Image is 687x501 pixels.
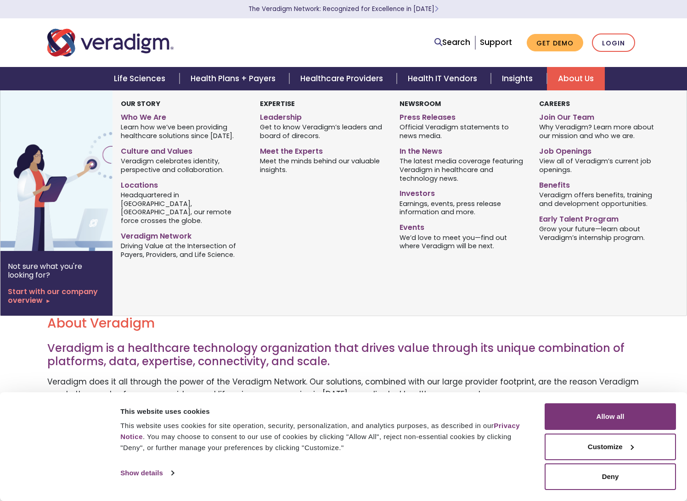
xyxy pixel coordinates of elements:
[434,36,470,49] a: Search
[547,67,605,90] a: About Us
[0,90,148,251] img: Vector image of Veradigm’s Story
[400,109,525,122] a: Press Releases
[260,143,386,156] a: Meet the Experts
[539,109,665,122] a: Join Our Team
[539,99,570,108] strong: Careers
[480,37,512,48] a: Support
[400,99,441,108] strong: Newsroom
[260,109,386,122] a: Leadership
[121,177,247,190] a: Locations
[120,466,174,480] a: Show details
[400,122,525,140] span: Official Veradigm statements to news media.
[260,122,386,140] span: Get to know Veradigm’s leaders and board of direcors.
[400,219,525,233] a: Events
[491,67,546,90] a: Insights
[47,376,640,401] p: Veradigm does it all through the power of the Veradigm Network. Our solutions, combined with our ...
[400,156,525,183] span: The latest media coverage featuring Veradigm in healthcare and technology news.
[539,211,665,224] a: Early Talent Program
[400,143,525,156] a: In the News
[539,224,665,242] span: Grow your future—learn about Veradigm’s internship program.
[120,406,534,417] div: This website uses cookies
[539,143,665,156] a: Job Openings
[180,67,289,90] a: Health Plans + Payers
[539,156,665,174] span: View all of Veradigm’s current job openings.
[592,33,635,52] a: Login
[400,233,525,250] span: We’d love to meet you—find out where Veradigm will be next.
[400,199,525,217] span: Earnings, events, press release information and more.
[120,420,534,453] div: This website uses cookies for site operation, security, personalization, and analytics purposes, ...
[8,262,105,279] p: Not sure what you're looking for?
[539,190,665,208] span: Veradigm offers benefits, training and development opportunities.
[121,228,247,241] a: Veradigm Network
[397,67,491,90] a: Health IT Vendors
[103,67,179,90] a: Life Sciences
[527,34,583,52] a: Get Demo
[121,109,247,122] a: Who We Are
[47,342,640,368] h3: Veradigm is a healthcare technology organization that drives value through its unique combination...
[121,156,247,174] span: Veradigm celebrates identity, perspective and collaboration.
[545,434,676,460] button: Customize
[545,403,676,430] button: Allow all
[121,99,160,108] strong: Our Story
[434,5,439,13] span: Learn More
[121,143,247,156] a: Culture and Values
[289,67,397,90] a: Healthcare Providers
[8,287,105,305] a: Start with our company overview
[47,316,640,331] h2: About Veradigm
[545,463,676,490] button: Deny
[260,156,386,174] span: Meet the minds behind our valuable insights.
[539,177,665,190] a: Benefits
[539,122,665,140] span: Why Veradigm? Learn more about our mission and who we are.
[47,28,174,58] img: Veradigm logo
[121,241,247,259] span: Driving Value at the Intersection of Payers, Providers, and Life Science.
[121,122,247,140] span: Learn how we’ve been providing healthcare solutions since [DATE].
[400,185,525,199] a: Investors
[260,99,295,108] strong: Expertise
[121,190,247,225] span: Headquartered in [GEOGRAPHIC_DATA], [GEOGRAPHIC_DATA], our remote force crosses the globe.
[248,5,439,13] a: The Veradigm Network: Recognized for Excellence in [DATE]Learn More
